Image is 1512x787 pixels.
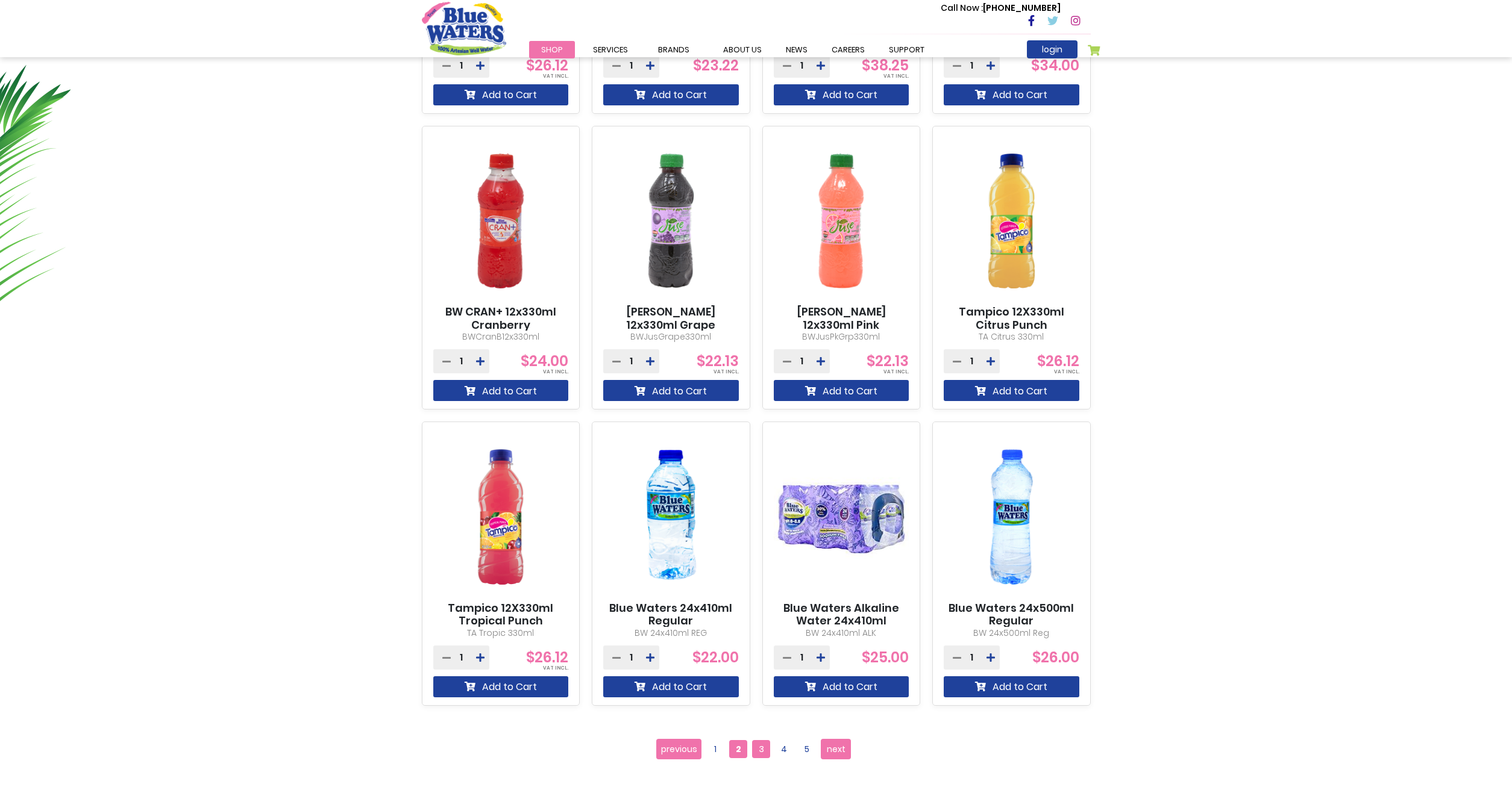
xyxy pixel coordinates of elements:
[774,331,909,343] p: BWJusPkGrp330ml
[1037,351,1079,371] span: $26.12
[661,740,697,758] span: previous
[821,739,851,759] a: next
[774,602,909,627] a: Blue Waters Alkaline Water 24x410ml
[862,55,909,75] span: $38.25
[944,331,1079,343] p: TA Citrus 330ml
[433,602,569,627] a: Tampico 12X330ml Tropical Punch
[706,740,724,758] a: 1
[593,44,628,55] span: Services
[526,55,568,75] span: $26.12
[774,380,909,401] button: Add to Cart
[941,2,1061,14] p: [PHONE_NUMBER]
[944,676,1079,697] button: Add to Cart
[658,44,689,55] span: Brands
[433,84,569,105] button: Add to Cart
[944,380,1079,401] button: Add to Cart
[603,432,739,602] img: Blue Waters 24x410ml Regular
[603,137,739,306] img: BW Juse 12x330ml Grape
[774,432,909,602] img: Blue Waters Alkaline Water 24x410ml
[944,84,1079,105] button: Add to Cart
[603,305,739,331] a: [PERSON_NAME] 12x330ml Grape
[433,432,569,602] img: Tampico 12X330ml Tropical Punch
[944,432,1079,602] img: Blue Waters 24x500ml Regular
[944,627,1079,639] p: BW 24x500ml Reg
[944,137,1079,306] img: Tampico 12X330ml Citrus Punch
[433,137,569,306] img: BW CRAN+ 12x330ml Cranberry
[603,602,739,627] a: Blue Waters 24x410ml Regular
[798,740,816,758] a: 5
[711,41,774,58] a: about us
[541,44,563,55] span: Shop
[774,676,909,697] button: Add to Cart
[422,2,506,55] a: store logo
[603,84,739,105] button: Add to Cart
[693,55,739,75] span: $23.22
[526,647,568,667] span: $26.12
[820,41,877,58] a: careers
[752,740,770,758] a: 3
[697,351,739,371] span: $22.13
[433,627,569,639] p: TA Tropic 330ml
[774,305,909,344] a: [PERSON_NAME] 12x330ml Pink Grapefruit
[941,2,983,14] span: Call Now :
[1027,40,1078,58] a: login
[521,351,568,371] span: $24.00
[944,305,1079,331] a: Tampico 12X330ml Citrus Punch
[433,676,569,697] button: Add to Cart
[603,627,739,639] p: BW 24x410ml REG
[433,380,569,401] button: Add to Cart
[774,84,909,105] button: Add to Cart
[1031,55,1079,75] span: $34.00
[729,740,747,758] span: 2
[774,137,909,306] img: BW Juse 12x330ml Pink Grapefruit
[656,739,701,759] a: previous
[827,740,845,758] span: next
[433,305,569,331] a: BW CRAN+ 12x330ml Cranberry
[692,647,739,667] span: $22.00
[944,602,1079,627] a: Blue Waters 24x500ml Regular
[603,331,739,343] p: BWJusGrape330ml
[603,380,739,401] button: Add to Cart
[603,676,739,697] button: Add to Cart
[862,647,909,667] span: $25.00
[775,740,793,758] a: 4
[774,627,909,639] p: BW 24x410ml ALK
[774,41,820,58] a: News
[867,351,909,371] span: $22.13
[1032,647,1079,667] span: $26.00
[433,331,569,343] p: BWCranB12x330ml
[877,41,936,58] a: support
